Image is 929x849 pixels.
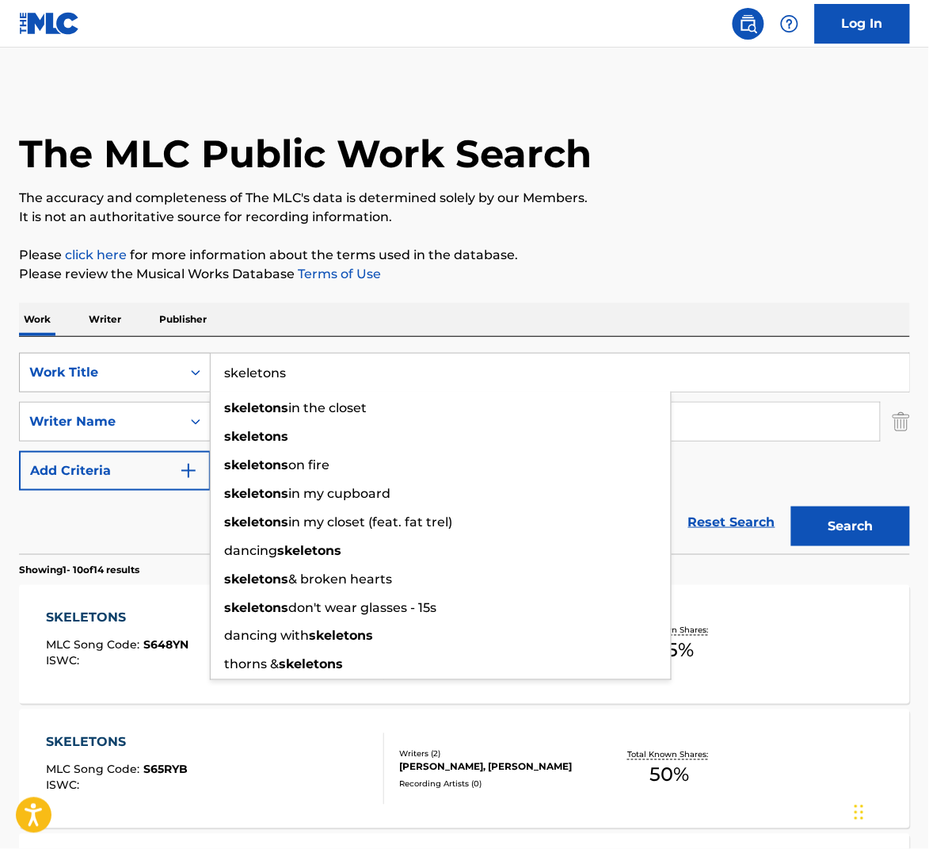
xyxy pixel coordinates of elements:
[224,429,288,444] strong: skeletons
[19,130,592,178] h1: The MLC Public Work Search
[650,761,690,790] span: 50 %
[399,748,596,760] div: Writers ( 2 )
[224,629,309,644] span: dancing with
[680,505,783,540] a: Reset Search
[815,4,910,44] a: Log In
[29,363,172,382] div: Work Title
[774,8,805,40] div: Help
[791,507,910,546] button: Search
[46,638,143,652] span: MLC Song Code :
[143,638,188,652] span: S648YN
[288,572,392,587] span: & broken hearts
[224,514,288,530] strong: skeletons
[46,609,188,628] div: SKELETONS
[733,8,764,40] a: Public Search
[224,600,288,615] strong: skeletons
[288,457,329,472] span: on fire
[780,14,799,33] img: help
[19,353,910,554] form: Search Form
[224,657,279,672] span: thorns &
[288,600,436,615] span: don't wear glasses - 15s
[295,266,381,281] a: Terms of Use
[46,778,83,793] span: ISWC :
[224,400,288,415] strong: skeletons
[65,247,127,262] a: click here
[46,654,83,668] span: ISWC :
[739,14,758,33] img: search
[19,208,910,227] p: It is not an authoritative source for recording information.
[46,733,188,752] div: SKELETONS
[19,563,139,577] p: Showing 1 - 10 of 14 results
[154,303,211,336] p: Publisher
[19,246,910,265] p: Please for more information about the terms used in the database.
[627,749,712,761] p: Total Known Shares:
[19,709,910,828] a: SKELETONSMLC Song Code:S65RYBISWC:Writers (2)[PERSON_NAME], [PERSON_NAME]Recording Artists (0)Tot...
[29,412,172,431] div: Writer Name
[84,303,126,336] p: Writer
[399,778,596,790] div: Recording Artists ( 0 )
[19,265,910,284] p: Please review the Musical Works Database
[224,572,288,587] strong: skeletons
[224,543,277,558] span: dancing
[893,402,910,442] img: Delete Criterion
[224,457,288,472] strong: skeletons
[179,461,198,480] img: 9d2ae6d4665cec9f34b9.svg
[143,763,188,777] span: S65RYB
[224,486,288,501] strong: skeletons
[288,514,452,530] span: in my closet (feat. fat trel)
[309,629,373,644] strong: skeletons
[850,773,929,849] iframe: Chat Widget
[399,760,596,774] div: [PERSON_NAME], [PERSON_NAME]
[288,486,390,501] span: in my cupboard
[19,451,211,491] button: Add Criteria
[279,657,343,672] strong: skeletons
[46,763,143,777] span: MLC Song Code :
[855,789,864,836] div: Drag
[277,543,341,558] strong: skeletons
[19,12,80,35] img: MLC Logo
[19,303,55,336] p: Work
[19,585,910,704] a: SKELETONSMLC Song Code:S648YNISWC:Writers (6)[PERSON_NAME], [PERSON_NAME], [PERSON_NAME] [PERSON_...
[19,189,910,208] p: The accuracy and completeness of The MLC's data is determined solely by our Members.
[288,400,367,415] span: in the closet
